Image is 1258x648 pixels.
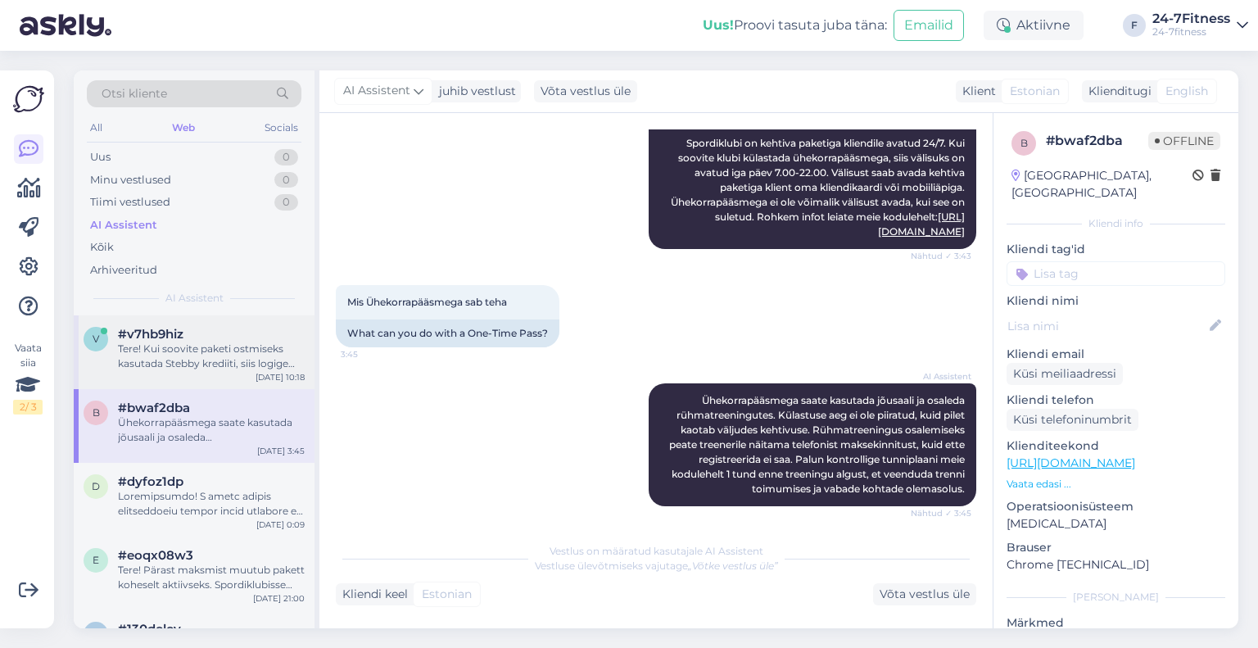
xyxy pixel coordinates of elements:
[92,480,100,492] span: d
[669,394,967,495] span: Ühekorrapääsmega saate kasutada jõusaali ja osaleda rühmatreeningutes. Külastuse aeg ei ole piira...
[256,519,305,531] div: [DATE] 0:09
[1046,131,1148,151] div: # bwaf2dba
[1007,590,1225,605] div: [PERSON_NAME]
[90,194,170,211] div: Tiimi vestlused
[1007,363,1123,385] div: Küsi meiliaadressi
[1007,292,1225,310] p: Kliendi nimi
[703,16,887,35] div: Proovi tasuta juba täna:
[1165,83,1208,100] span: English
[94,628,97,640] span: 1
[956,83,996,100] div: Klient
[118,415,305,445] div: Ühekorrapääsmega saate kasutada jõusaali ja osaleda rühmatreeningutes. Külastuse aeg ei ole piira...
[1007,556,1225,573] p: Chrome [TECHNICAL_ID]
[118,327,183,342] span: #v7hb9hiz
[13,84,44,115] img: Askly Logo
[1007,241,1225,258] p: Kliendi tag'id
[1152,25,1230,39] div: 24-7fitness
[550,545,763,557] span: Vestlus on määratud kasutajale AI Assistent
[90,217,157,233] div: AI Assistent
[1007,409,1138,431] div: Küsi telefoninumbrit
[257,445,305,457] div: [DATE] 3:45
[1020,137,1028,149] span: b
[169,117,198,138] div: Web
[90,262,157,279] div: Arhiveeritud
[1007,539,1225,556] p: Brauser
[274,194,298,211] div: 0
[256,371,305,383] div: [DATE] 10:18
[118,474,183,489] span: #dyfoz1dp
[910,250,971,262] span: Nähtud ✓ 3:43
[118,548,193,563] span: #eoqx08w3
[1152,12,1248,39] a: 24-7Fitness24-7fitness
[1010,83,1060,100] span: Estonian
[90,172,171,188] div: Minu vestlused
[1007,614,1225,632] p: Märkmed
[274,172,298,188] div: 0
[1007,346,1225,363] p: Kliendi email
[1007,392,1225,409] p: Kliendi telefon
[1011,167,1192,202] div: [GEOGRAPHIC_DATA], [GEOGRAPHIC_DATA]
[1152,12,1230,25] div: 24-7Fitness
[93,406,100,419] span: b
[90,239,114,256] div: Kõik
[688,560,778,572] i: „Võtke vestlus üle”
[90,149,111,165] div: Uus
[534,80,637,102] div: Võta vestlus üle
[343,82,410,100] span: AI Assistent
[910,507,971,519] span: Nähtud ✓ 3:45
[93,554,99,566] span: e
[1007,477,1225,492] p: Vaata edasi ...
[1123,14,1146,37] div: F
[894,10,964,41] button: Emailid
[341,348,402,360] span: 3:45
[422,586,472,603] span: Estonian
[93,333,99,345] span: v
[336,319,559,347] div: What can you do with a One-Time Pass?
[118,489,305,519] div: Loremipsumdo! S ametc adipis elitseddoeiu tempor incid utlabore et doloremag aliquaen: 5. Admin v...
[1007,317,1206,335] input: Lisa nimi
[1007,498,1225,515] p: Operatsioonisüsteem
[118,563,305,592] div: Tere! Pärast maksmist muutub pakett koheselt aktiivseks. Spordiklubisse saate siseneda mobiilirak...
[703,17,734,33] b: Uus!
[118,342,305,371] div: Tere! Kui soovite paketi ostmiseks kasutada Stebby krediiti, siis logige sisse enda kasutajaga me...
[13,341,43,415] div: Vaata siia
[910,370,971,383] span: AI Assistent
[535,560,778,572] span: Vestluse ülevõtmiseks vajutage
[253,592,305,605] div: [DATE] 21:00
[984,11,1084,40] div: Aktiivne
[274,149,298,165] div: 0
[1007,437,1225,455] p: Klienditeekond
[1007,515,1225,532] p: [MEDICAL_DATA]
[118,622,181,637] span: #130delev
[1007,261,1225,286] input: Lisa tag
[87,117,106,138] div: All
[1007,455,1135,470] a: [URL][DOMAIN_NAME]
[347,296,507,308] span: Mis Ühekorrapääsmega sab teha
[671,107,967,238] span: Tere! Spordiklubi on kehtiva paketiga kliendile avatud 24/7. Kui soovite klubi külastada ühekorra...
[13,400,43,415] div: 2 / 3
[432,83,516,100] div: juhib vestlust
[1007,216,1225,231] div: Kliendi info
[1082,83,1152,100] div: Klienditugi
[165,291,224,306] span: AI Assistent
[118,401,190,415] span: #bwaf2dba
[336,586,408,603] div: Kliendi keel
[1148,132,1220,150] span: Offline
[102,85,167,102] span: Otsi kliente
[261,117,301,138] div: Socials
[873,583,976,605] div: Võta vestlus üle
